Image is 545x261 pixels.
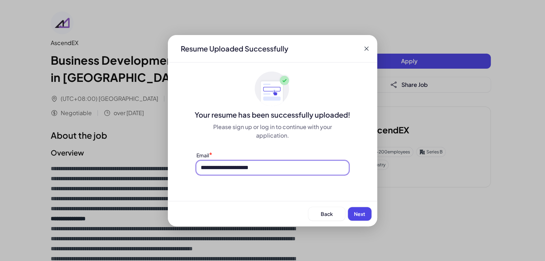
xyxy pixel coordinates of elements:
div: Please sign up or log in to continue with your application. [196,123,349,140]
button: Back [308,207,345,221]
div: Your resume has been successfully uploaded! [168,110,377,120]
span: Next [354,211,365,217]
div: Resume Uploaded Successfully [175,44,294,54]
label: Email [196,152,209,158]
span: Back [321,211,333,217]
button: Next [348,207,371,221]
img: ApplyedMaskGroup3.svg [255,71,290,107]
